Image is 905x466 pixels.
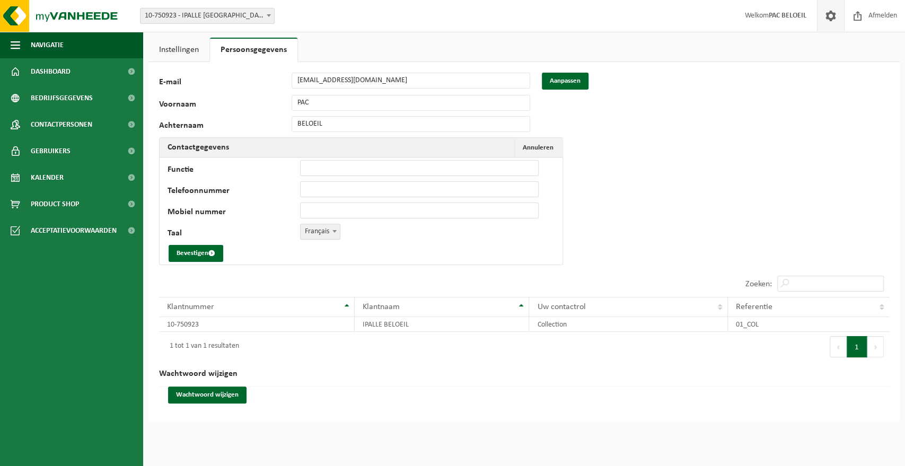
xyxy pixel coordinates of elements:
[168,187,300,197] label: Telefoonnummer
[159,362,889,386] h2: Wachtwoord wijzigen
[210,38,297,62] a: Persoonsgegevens
[31,32,64,58] span: Navigatie
[830,336,847,357] button: Previous
[159,317,355,332] td: 10-750923
[31,58,71,85] span: Dashboard
[168,165,300,176] label: Functie
[159,100,292,111] label: Voornaam
[300,224,340,240] span: Français
[148,38,209,62] a: Instellingen
[140,8,275,24] span: 10-750923 - IPALLE BELOEIL - BELOEIL
[355,317,529,332] td: IPALLE BELOEIL
[31,138,71,164] span: Gebruikers
[31,191,79,217] span: Product Shop
[301,224,340,239] span: Français
[164,337,239,356] div: 1 tot 1 van 1 resultaten
[168,229,300,240] label: Taal
[769,12,806,20] strong: PAC BELOEIL
[168,208,300,218] label: Mobiel nummer
[736,303,772,311] span: Referentie
[140,8,274,23] span: 10-750923 - IPALLE BELOEIL - BELOEIL
[542,73,588,90] button: Aanpassen
[31,217,117,244] span: Acceptatievoorwaarden
[31,164,64,191] span: Kalender
[167,303,214,311] span: Klantnummer
[159,121,292,132] label: Achternaam
[514,138,561,157] button: Annuleren
[363,303,400,311] span: Klantnaam
[523,144,553,151] span: Annuleren
[529,317,727,332] td: Collection
[847,336,867,357] button: 1
[160,138,237,157] h2: Contactgegevens
[537,303,585,311] span: Uw contactrol
[745,280,772,288] label: Zoeken:
[31,85,93,111] span: Bedrijfsgegevens
[169,245,223,262] button: Bevestigen
[159,78,292,90] label: E-mail
[31,111,92,138] span: Contactpersonen
[292,73,530,89] input: E-mail
[867,336,884,357] button: Next
[168,386,247,403] button: Wachtwoord wijzigen
[728,317,889,332] td: 01_COL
